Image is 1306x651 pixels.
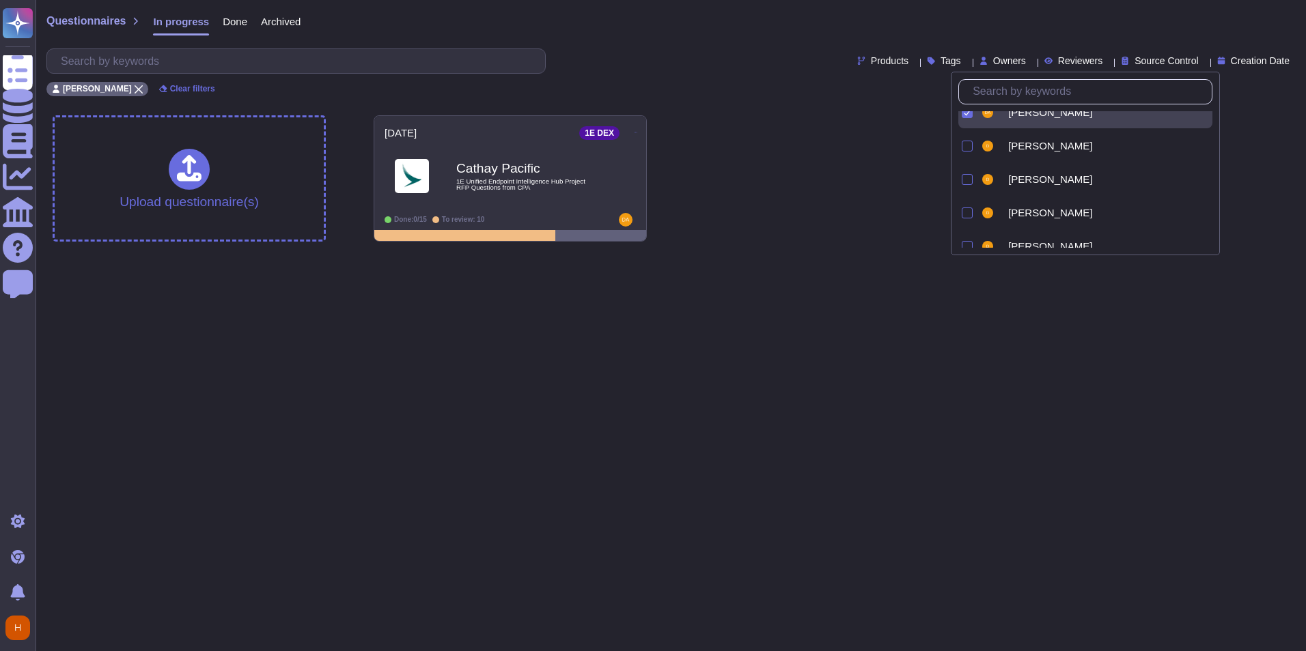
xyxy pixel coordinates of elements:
img: user [982,107,993,118]
span: Creation Date [1231,56,1290,66]
div: Dale Williams [980,104,1003,121]
span: Questionnaires [46,16,126,27]
span: To review: 10 [442,216,485,223]
div: Dale Williams [1008,106,1207,119]
span: In progress [153,16,209,27]
div: David Thacker [980,238,1003,255]
span: Archived [261,16,301,27]
div: Dane Hendren [980,138,1003,154]
span: Source Control [1135,56,1198,66]
div: Dane Hendren [980,131,1212,162]
span: Done: 0/15 [394,216,427,223]
button: user [3,613,40,643]
div: Daniel Alvarado [980,164,1212,195]
span: Clear filters [170,85,215,93]
input: Search by keywords [54,49,545,73]
div: Daniel Kaupp [980,198,1212,229]
span: Products [871,56,908,66]
div: Daniel Alvarado [1008,173,1207,186]
img: user [982,141,993,151]
img: user [982,174,993,185]
img: user [982,207,993,218]
span: [PERSON_NAME] [1008,207,1092,219]
img: Logo [395,159,429,193]
span: [PERSON_NAME] [1008,173,1092,186]
span: [PERSON_NAME] [1008,240,1092,252]
span: [PERSON_NAME] [63,85,132,93]
div: 1E DEX [579,126,620,140]
span: Owners [993,56,1026,66]
span: [PERSON_NAME] [1008,140,1092,152]
img: user [982,241,993,252]
span: [DATE] [385,128,417,138]
div: Dane Hendren [1008,140,1207,152]
b: Cathay Pacific [456,162,593,175]
span: Tags [941,56,961,66]
div: Daniel Kaupp [980,205,1003,221]
div: Daniel Alvarado [980,171,1003,188]
span: [PERSON_NAME] [1008,106,1092,119]
img: user [5,616,30,640]
div: Dale Williams [980,98,1212,128]
div: David Thacker [980,231,1212,262]
input: Search by keywords [966,80,1212,104]
div: Upload questionnaire(s) [120,149,259,208]
span: Reviewers [1058,56,1102,66]
span: 1E Unified Endpoint Intelligence Hub Project RFP Questions from CPA [456,178,593,191]
img: user [619,213,633,227]
span: Done [223,16,247,27]
div: Daniel Kaupp [1008,207,1207,219]
div: David Thacker [1008,240,1207,252]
